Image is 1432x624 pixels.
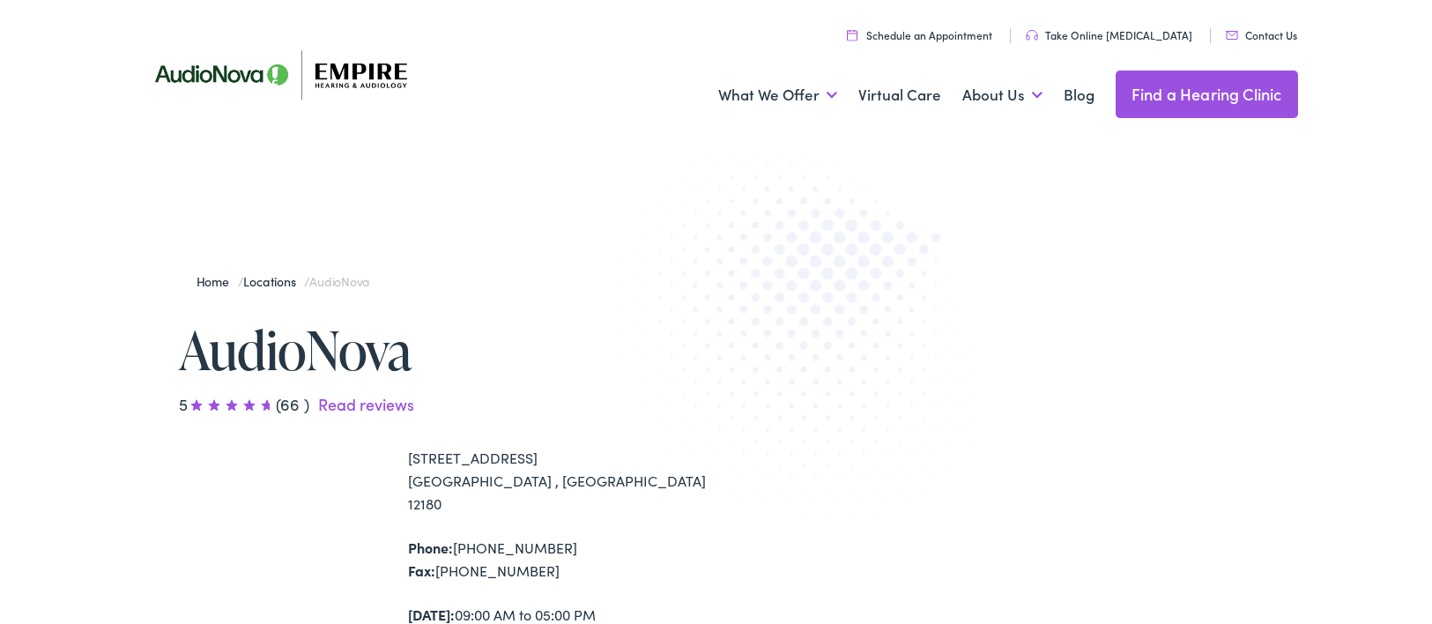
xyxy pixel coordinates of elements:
[179,321,716,379] h1: AudioNova
[1064,63,1094,128] a: Blog
[197,272,238,290] a: Home
[318,393,414,415] a: Read reviews
[179,392,716,416] div: (66 )
[179,393,276,415] span: 5
[408,537,716,582] div: [PHONE_NUMBER] [PHONE_NUMBER]
[1026,30,1038,41] img: utility icon
[408,605,455,624] strong: [DATE]:
[718,63,837,128] a: What We Offer
[1116,71,1298,118] a: Find a Hearing Clinic
[847,27,992,42] a: Schedule an Appointment
[309,272,369,290] span: AudioNova
[1226,31,1238,40] img: utility icon
[408,447,716,515] div: [STREET_ADDRESS] [GEOGRAPHIC_DATA] , [GEOGRAPHIC_DATA] 12180
[243,272,304,290] a: Locations
[858,63,941,128] a: Virtual Care
[408,561,435,580] strong: Fax:
[408,538,453,557] strong: Phone:
[1026,27,1192,42] a: Take Online [MEDICAL_DATA]
[847,29,857,41] img: utility icon
[1226,27,1297,42] a: Contact Us
[197,272,370,290] span: / /
[962,63,1042,128] a: About Us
